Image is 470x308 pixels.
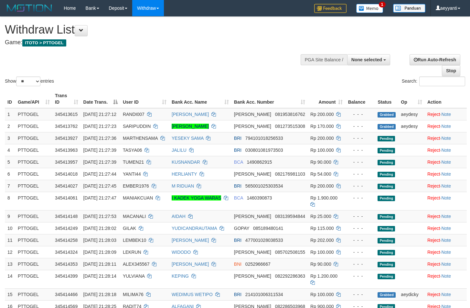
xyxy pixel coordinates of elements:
td: · [425,120,467,132]
span: Pending [378,274,395,279]
div: - - - [348,159,372,165]
span: BNI [234,262,241,267]
h4: Game: [5,39,307,46]
span: [PERSON_NAME] [234,214,271,219]
span: BRI [234,148,241,153]
span: Copy 1490862915 to clipboard [247,159,272,165]
td: PTTOGEL [15,192,52,210]
span: Rp 202.000 [310,238,334,243]
a: Reject [427,292,440,297]
span: LEKRUN [123,250,141,255]
a: Note [441,250,451,255]
td: aeydicky [398,288,425,300]
td: · [425,144,467,156]
a: WEDIMUS WETIPO [172,292,213,297]
td: · [425,108,467,120]
td: 8 [5,192,15,210]
span: 345414353 [55,262,78,267]
img: Button%20Memo.svg [356,4,383,13]
td: PTTOGEL [15,168,52,180]
td: PTTOGEL [15,246,52,258]
span: 345413963 [55,148,78,153]
span: [DATE] 21:27:45 [83,183,116,189]
span: [PERSON_NAME] [234,250,271,255]
span: Rp 200.000 [310,183,334,189]
a: Note [441,159,451,165]
a: Note [441,292,451,297]
span: Copy 081273515308 to clipboard [275,124,305,129]
select: Showentries [16,77,40,86]
span: YULVIANA [123,273,144,279]
th: Date Trans.: activate to sort column descending [81,90,120,108]
th: Op: activate to sort column ascending [398,90,425,108]
a: Note [441,238,451,243]
span: Rp 200.000 [310,112,334,117]
span: Rp 200.000 [310,136,334,141]
td: · [425,132,467,144]
span: BCA [234,195,243,200]
a: Reject [427,148,440,153]
td: PTTOGEL [15,144,52,156]
span: Copy 085189480141 to clipboard [253,226,283,231]
span: 345414061 [55,195,78,200]
span: [DATE] 21:28:18 [83,292,116,297]
td: 5 [5,156,15,168]
a: JALILU [172,148,187,153]
span: [DATE] 21:28:11 [83,262,116,267]
a: Stop [442,65,460,76]
input: Search: [419,77,465,86]
span: Rp 1.900.000 [310,195,337,200]
td: · [425,168,467,180]
span: Copy 081953816762 to clipboard [275,112,305,117]
a: Reject [427,238,440,243]
span: Copy 0252966667 to clipboard [245,262,271,267]
a: YUDICANDRAUTAMA [172,226,217,231]
span: [PERSON_NAME] [234,171,271,177]
span: MACANALI [123,214,146,219]
span: 345414258 [55,238,78,243]
span: Copy 477001028038533 to clipboard [245,238,283,243]
a: Note [441,262,451,267]
th: ID [5,90,15,108]
span: [DATE] 21:28:02 [83,226,116,231]
a: Reject [427,159,440,165]
span: BRI [234,238,241,243]
th: Status [375,90,398,108]
th: Action [425,90,467,108]
span: 345414249 [55,226,78,231]
a: M RIDUAN [172,183,194,189]
span: 345413762 [55,124,78,129]
div: - - - [348,237,372,243]
td: · [425,288,467,300]
a: Note [441,183,451,189]
th: Bank Acc. Number: activate to sort column ascending [231,90,308,108]
div: - - - [348,111,372,118]
a: Reject [427,112,440,117]
a: Reject [427,195,440,200]
span: Pending [378,214,395,220]
span: Copy 083139594844 to clipboard [275,214,305,219]
span: Pending [378,172,395,177]
span: GILAK [123,226,136,231]
span: 1 [379,2,386,7]
div: - - - [348,261,372,267]
span: [DATE] 21:27:53 [83,214,116,219]
span: 345414148 [55,214,78,219]
td: aeydesy [398,108,425,120]
span: Copy 082292286363 to clipboard [275,273,305,279]
span: Copy 085702508155 to clipboard [275,250,305,255]
div: PGA Site Balance / [301,54,347,65]
span: YANTI44 [123,171,141,177]
th: User ID: activate to sort column ascending [120,90,169,108]
span: Pending [378,262,395,267]
a: Reject [427,171,440,177]
a: AIDAH [172,214,186,219]
span: 345414027 [55,183,78,189]
a: WIDODO [172,250,191,255]
span: Pending [378,250,395,255]
a: Note [441,112,451,117]
span: TASYA06 [123,148,142,153]
span: Rp 54.000 [310,171,331,177]
div: - - - [348,213,372,220]
span: Pending [378,226,395,231]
